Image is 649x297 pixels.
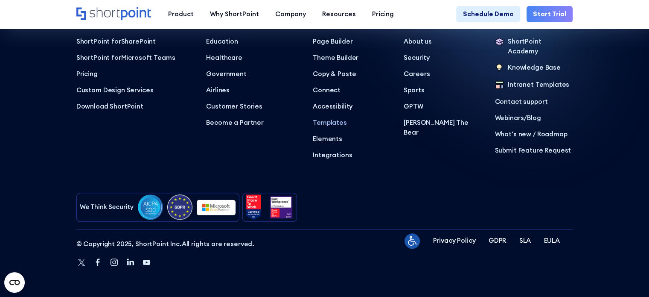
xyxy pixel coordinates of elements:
[206,85,300,95] a: Airlines
[109,257,119,268] a: Instagram
[275,9,306,19] div: Company
[206,102,300,112] a: Customer Stories
[322,9,356,19] div: Resources
[313,69,391,79] a: Copy & Paste
[495,80,573,91] a: Intranet Templates
[404,85,482,95] a: Sports
[313,37,391,47] a: Page Builder
[267,6,314,22] a: Company
[206,69,300,79] a: Government
[519,236,531,246] a: SLA
[544,236,559,246] a: EULA
[495,37,573,56] a: ShortPoint Academy
[168,9,194,19] div: Product
[495,97,573,107] a: Contact support
[313,134,391,144] a: Elements
[125,257,135,268] a: Linkedin
[527,6,573,22] a: Start Trial
[313,118,391,128] a: Templates
[313,102,391,112] a: Accessibility
[527,114,541,122] a: Blog
[4,272,25,293] button: Open CMP widget
[495,114,524,122] a: Webinars
[404,69,482,79] a: Careers
[76,85,193,95] a: Custom Design Services
[508,37,573,56] p: ShortPoint Academy
[313,150,391,160] a: Integrations
[76,37,193,47] a: ShortPoint forSharePoint
[160,6,202,22] a: Product
[606,256,649,297] iframe: Chat Widget
[404,102,482,112] a: GPTW
[508,63,561,74] p: Knowledge Base
[93,257,103,268] a: Facebook
[404,118,482,138] a: [PERSON_NAME] The Bear
[76,257,87,268] a: Twitter
[76,7,152,21] a: Home
[142,257,151,268] a: Youtube
[76,37,121,45] span: ShortPoint for
[372,9,394,19] div: Pricing
[456,6,520,22] a: Schedule Demo
[76,102,193,112] a: Download ShortPoint
[210,9,259,19] div: Why ShortPoint
[495,63,573,74] a: Knowledge Base
[489,236,506,246] a: GDPR
[76,240,182,248] span: © Copyright 2025, ShortPoint Inc.
[206,118,300,128] a: Become a Partner
[364,6,402,22] a: Pricing
[495,113,573,123] p: /
[314,6,364,22] a: Resources
[76,53,193,63] a: ShortPoint forMicrosoft Teams
[495,129,573,139] a: What's new / Roadmap
[76,37,193,47] p: SharePoint
[76,239,254,249] p: All rights are reserved.
[76,53,121,62] span: ShortPoint for
[433,236,475,246] a: Privacy Policy
[404,37,482,47] a: About us
[76,53,193,63] p: Microsoft Teams
[495,146,573,156] a: Submit Feature Request
[313,85,391,95] a: Connect
[508,80,569,91] p: Intranet Templates
[206,37,300,47] a: Education
[202,6,267,22] a: Why ShortPoint
[404,53,482,63] a: Security
[76,69,193,79] a: Pricing
[206,53,300,63] a: Healthcare
[313,53,391,63] a: Theme Builder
